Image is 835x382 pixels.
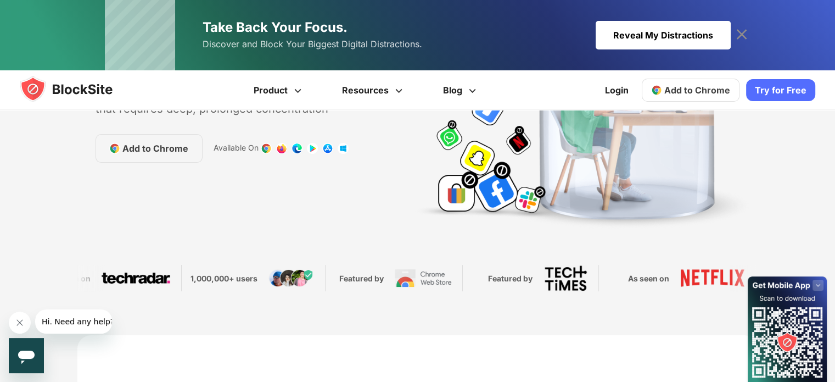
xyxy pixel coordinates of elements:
[214,143,259,154] text: Available On
[203,36,422,52] span: Discover and Block Your Biggest Digital Distractions.
[472,265,615,291] div: 4 / 5
[203,19,348,35] span: Take Back Your Focus.
[615,265,758,291] div: 5 / 5
[7,8,79,16] span: Hi. Need any help?
[746,79,815,101] a: Try for Free
[424,70,498,110] a: Blog
[187,265,329,291] div: 2 / 5
[598,77,635,103] a: Login
[323,70,424,110] a: Resources
[9,338,44,373] iframe: Button to launch messaging window
[596,21,731,49] div: Reveal My Distractions
[35,309,112,334] iframe: Message from company
[44,265,187,291] div: 1 / 5
[664,85,730,96] span: Add to Chrome
[235,70,323,110] a: Product
[9,312,31,334] iframe: Close message
[642,79,739,102] a: Add to Chrome
[96,134,203,163] a: Add to Chrome
[122,142,188,155] span: Add to Chrome
[329,265,472,291] div: 3 / 5
[20,76,134,102] img: blocksite-icon.5d769676.svg
[651,85,662,96] img: chrome-icon.svg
